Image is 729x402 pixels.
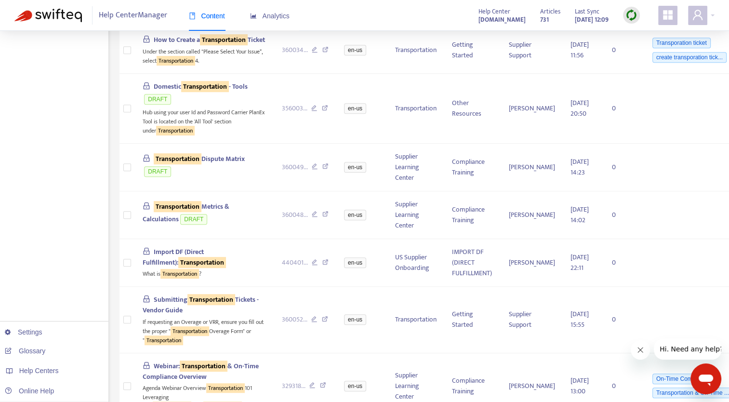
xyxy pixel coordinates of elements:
td: Supplier Learning Center [387,144,444,191]
td: 0 [604,239,643,287]
sqkw: Transportation [200,34,248,45]
iframe: Close message [631,340,650,360]
td: Transportation [387,74,444,144]
td: Supplier Support [501,287,563,353]
td: Transportation [387,287,444,353]
span: lock [143,35,150,43]
td: Other Resources [444,74,501,144]
span: DRAFT [180,214,207,225]
span: Webinar: & On-Time Compliance Overview [143,361,259,382]
sqkw: Transportation [187,294,235,305]
td: [PERSON_NAME] [501,191,563,239]
sqkw: Transportation [171,326,209,336]
sqkw: Transportation [181,81,229,92]
span: Help Center [478,6,510,17]
span: 360034 ... [282,45,308,55]
span: en-us [344,45,366,55]
td: Compliance Training [444,144,501,191]
span: lock [143,82,150,90]
span: Help Center Manager [99,6,167,25]
span: user [692,9,703,21]
span: [DATE] 11:56 [570,39,589,61]
span: en-us [344,257,366,268]
span: en-us [344,103,366,114]
span: lock [143,362,150,369]
td: Compliance Training [444,191,501,239]
td: [PERSON_NAME] [501,74,563,144]
span: en-us [344,162,366,173]
span: lock [143,154,150,162]
span: DRAFT [144,94,171,105]
td: 0 [604,287,643,353]
span: Help Centers [19,367,59,375]
sqkw: Transportation [156,126,195,135]
span: Transporation ticket [652,38,711,48]
a: [DOMAIN_NAME] [478,14,526,25]
span: 440401 ... [282,257,308,268]
strong: 731 [540,14,549,25]
span: en-us [344,210,366,220]
td: US Supplier Onboarding [387,239,444,287]
div: What is ? [143,268,266,279]
sqkw: Transportation [206,383,245,393]
span: lock [143,202,150,210]
span: appstore [662,9,674,21]
span: lock [143,247,150,255]
span: Analytics [250,12,290,20]
iframe: Message from company [654,338,721,360]
td: 0 [604,144,643,191]
span: Import DF (Direct Fulfillment): [143,246,226,268]
span: Last Sync [575,6,599,17]
span: 360048 ... [282,210,308,220]
span: Domestic - Tools [154,81,248,92]
img: Swifteq [14,9,82,22]
span: [DATE] 15:55 [570,308,589,330]
td: 0 [604,191,643,239]
sqkw: Transportation [154,201,201,212]
span: Dispute Matrix [154,153,245,164]
span: lock [143,295,150,303]
sqkw: Transportation [178,257,226,268]
span: DRAFT [144,166,171,177]
sqkw: Transportation [160,269,199,279]
span: [DATE] 14:02 [570,204,589,226]
span: 360049 ... [282,162,308,173]
span: [DATE] 22:11 [570,252,589,273]
span: area-chart [250,13,257,19]
span: Submitting Tickets - Vendor Guide [143,294,259,316]
span: 360052 ... [282,314,307,325]
strong: [DATE] 12:09 [575,14,609,25]
span: [DATE] 20:50 [570,97,589,119]
td: Transportation [387,27,444,73]
span: On-Time Compliance [652,374,715,384]
iframe: Button to launch messaging window [690,363,721,394]
td: Supplier Support [501,27,563,73]
span: create transporation tick... [652,52,727,63]
td: [PERSON_NAME] [501,144,563,191]
div: Under the section called "Please Select Your Issue*, select 4. [143,45,266,65]
div: If requesting an Overage or VRR, ensure you fill out the proper " Overage Form" or " [143,316,266,345]
span: en-us [344,314,366,325]
a: Online Help [5,387,54,395]
td: Getting Started [444,287,501,353]
a: Glossary [5,347,45,355]
td: 0 [604,74,643,144]
sqkw: Transportation [157,56,195,66]
span: [DATE] 13:00 [570,375,589,397]
span: en-us [344,381,366,391]
span: book [189,13,196,19]
td: 0 [604,27,643,73]
sqkw: Transportation [154,153,201,164]
span: Content [189,12,225,20]
span: [DATE] 14:23 [570,156,589,178]
div: Hub using your user Id and Password Carrier PlanEx Tool is located on the 'All Tool' section under [143,106,266,135]
span: Metrics & Calculations [143,201,230,225]
span: How to Create a Ticket [154,34,265,45]
span: 356003 ... [282,103,307,114]
sqkw: Transportation [180,361,227,372]
td: [PERSON_NAME] [501,239,563,287]
a: Settings [5,328,42,336]
span: Articles [540,6,560,17]
span: 329318 ... [282,381,305,391]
